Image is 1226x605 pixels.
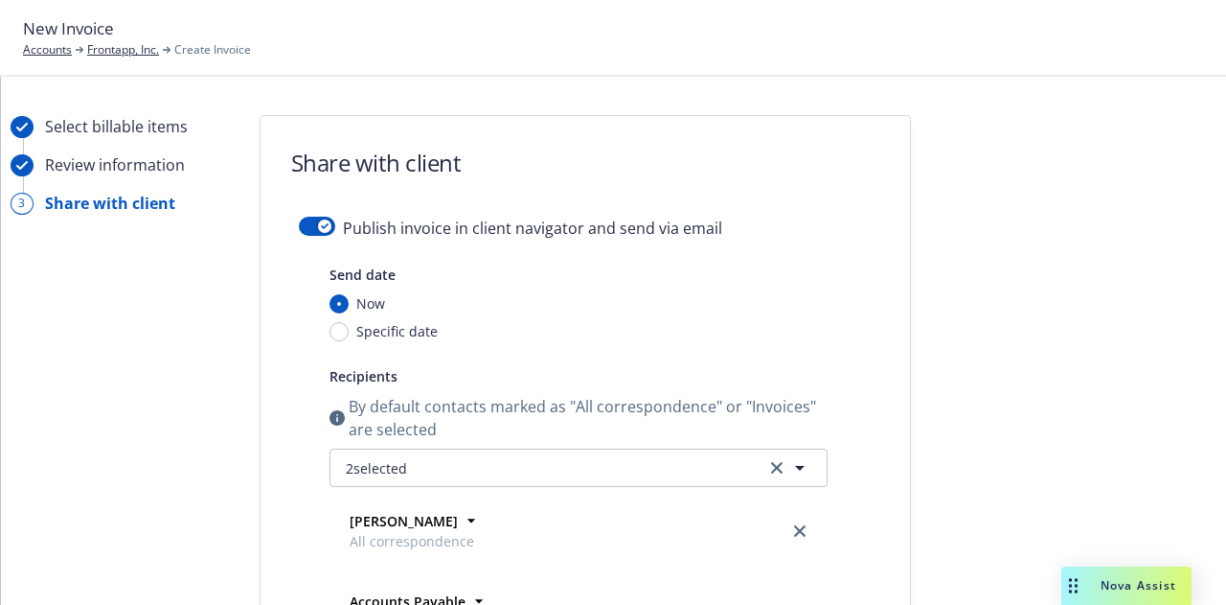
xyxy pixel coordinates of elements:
[174,41,251,58] span: Create Invoice
[343,217,722,240] span: Publish invoice in client navigator and send via email
[350,531,474,551] span: All correspondence
[45,115,188,138] div: Select billable items
[329,294,349,314] input: Now
[788,520,811,543] a: close
[350,512,458,530] strong: [PERSON_NAME]
[329,449,828,487] button: 2selectedclear selection
[329,367,397,385] span: Recipients
[291,147,462,178] h1: Share with client
[45,192,175,215] div: Share with client
[346,458,407,478] span: 2 selected
[11,193,34,215] div: 3
[87,41,159,58] a: Frontapp, Inc.
[1061,567,1192,605] button: Nova Assist
[356,321,438,341] span: Specific date
[349,395,828,441] span: By default contacts marked as "All correspondence" or "Invoices" are selected
[329,266,396,284] span: Send date
[45,153,185,176] div: Review information
[329,322,349,341] input: Specific date
[1061,567,1085,605] div: Drag to move
[1101,577,1176,593] span: Nova Assist
[765,456,788,479] a: clear selection
[23,16,114,41] span: New Invoice
[23,41,72,58] a: Accounts
[356,293,385,314] span: Now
